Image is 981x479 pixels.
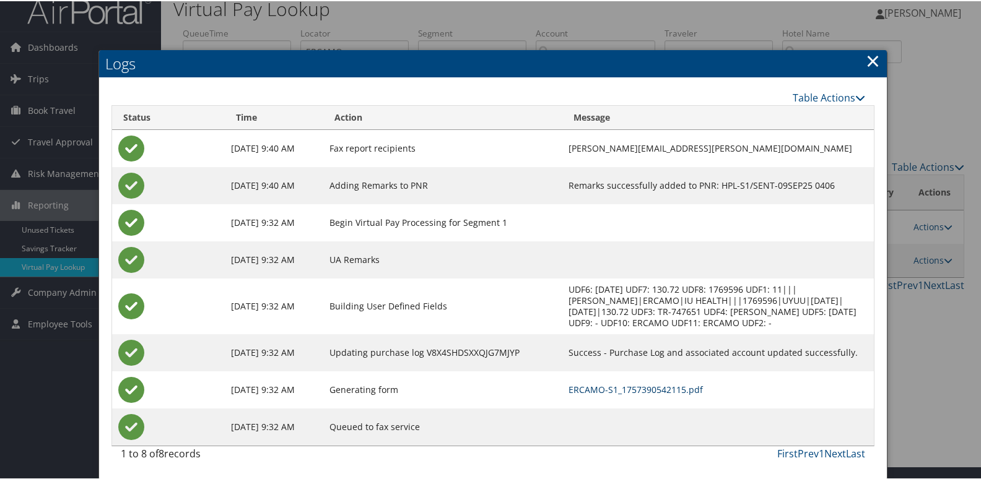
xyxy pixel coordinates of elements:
td: [DATE] 9:32 AM [225,333,323,370]
a: Next [824,446,846,459]
a: Prev [798,446,819,459]
td: Queued to fax service [323,407,562,444]
td: [DATE] 9:40 AM [225,166,323,203]
td: Generating form [323,370,562,407]
td: Success - Purchase Log and associated account updated successfully. [562,333,873,370]
a: Last [846,446,865,459]
td: Fax report recipients [323,129,562,166]
td: [DATE] 9:32 AM [225,277,323,333]
td: Begin Virtual Pay Processing for Segment 1 [323,203,562,240]
a: ERCAMO-S1_1757390542115.pdf [569,382,703,394]
a: Table Actions [793,90,865,103]
div: 1 to 8 of records [121,445,293,466]
td: [DATE] 9:40 AM [225,129,323,166]
th: Time: activate to sort column ascending [225,105,323,129]
a: First [777,446,798,459]
td: Updating purchase log V8X4SHDSXXQJG7MJYP [323,333,562,370]
td: [DATE] 9:32 AM [225,370,323,407]
td: [DATE] 9:32 AM [225,203,323,240]
a: 1 [819,446,824,459]
td: UA Remarks [323,240,562,277]
td: [DATE] 9:32 AM [225,240,323,277]
td: Building User Defined Fields [323,277,562,333]
td: UDF6: [DATE] UDF7: 130.72 UDF8: 1769596 UDF1: 11|||[PERSON_NAME]|ERCAMO|IU HEALTH|||1769596|UYUU|... [562,277,873,333]
td: Remarks successfully added to PNR: HPL-S1/SENT-09SEP25 0406 [562,166,873,203]
th: Status: activate to sort column ascending [112,105,225,129]
h2: Logs [99,49,887,76]
th: Action: activate to sort column ascending [323,105,562,129]
td: [PERSON_NAME][EMAIL_ADDRESS][PERSON_NAME][DOMAIN_NAME] [562,129,873,166]
a: Close [866,47,880,72]
td: [DATE] 9:32 AM [225,407,323,444]
th: Message: activate to sort column ascending [562,105,873,129]
td: Adding Remarks to PNR [323,166,562,203]
span: 8 [159,446,164,459]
